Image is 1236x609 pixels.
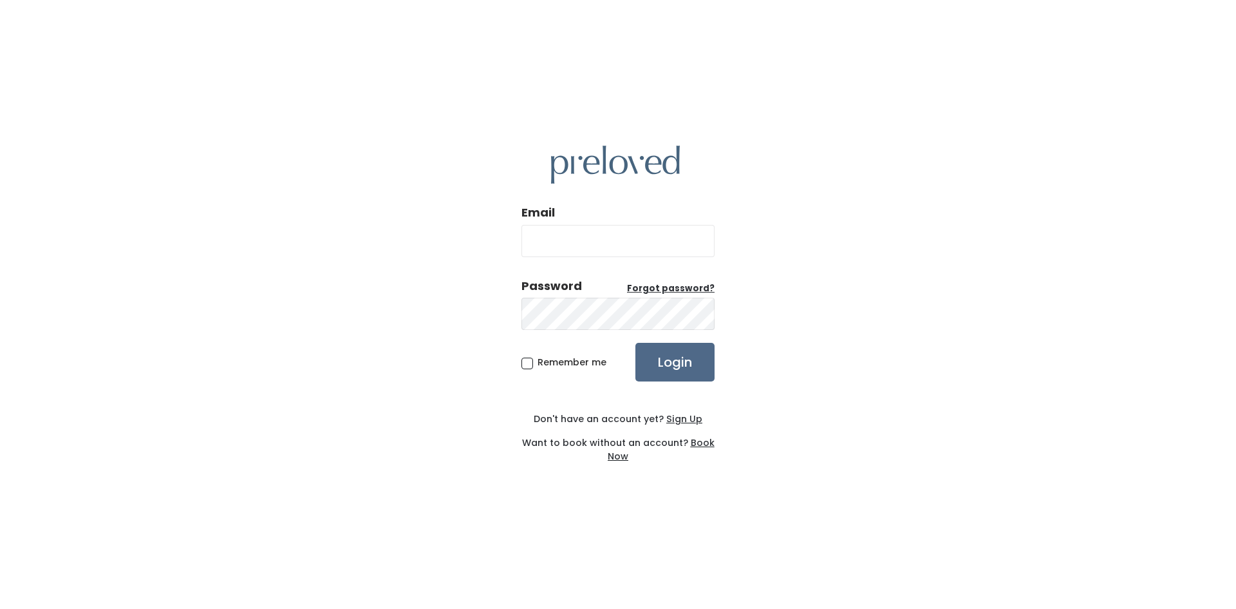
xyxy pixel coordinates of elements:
span: Remember me [538,356,606,369]
a: Book Now [608,436,715,463]
u: Forgot password? [627,282,715,295]
a: Forgot password? [627,282,715,295]
label: Email [521,204,555,221]
a: Sign Up [664,412,702,425]
div: Want to book without an account? [521,426,715,463]
input: Login [635,343,715,382]
img: preloved logo [551,146,680,184]
div: Don't have an account yet? [521,412,715,426]
div: Password [521,278,582,295]
u: Sign Up [666,412,702,425]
